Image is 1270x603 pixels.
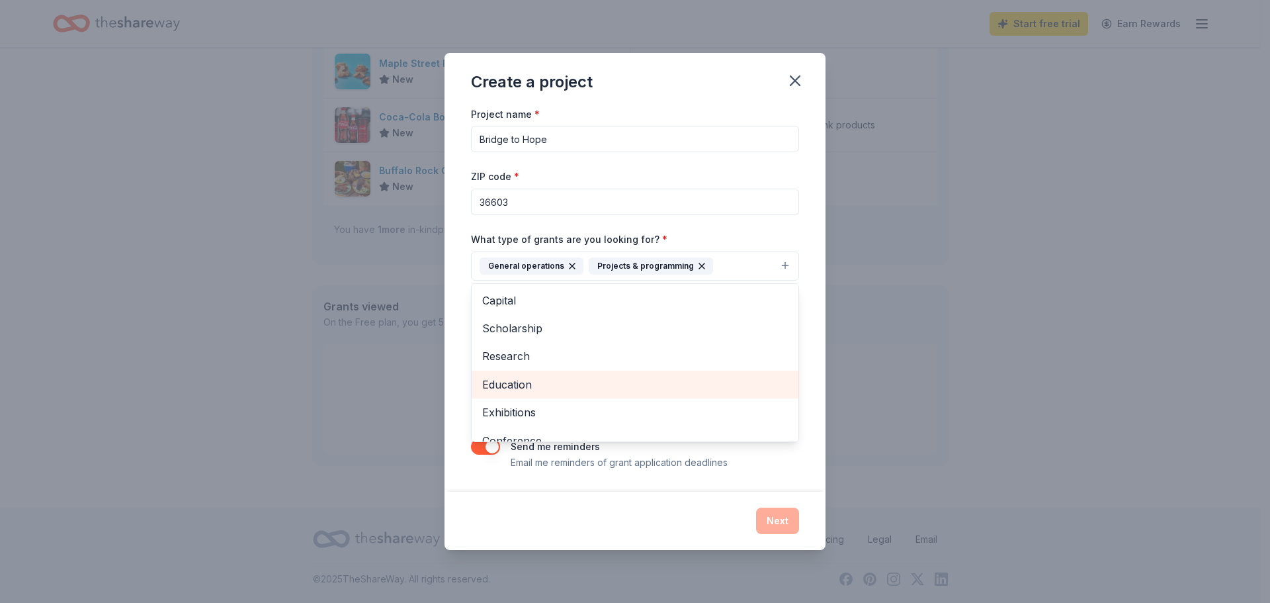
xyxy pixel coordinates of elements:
div: General operations [480,257,583,275]
span: Exhibitions [482,404,788,421]
span: Research [482,348,788,365]
span: Education [482,376,788,393]
span: Scholarship [482,320,788,337]
div: Projects & programming [589,257,713,275]
button: General operationsProjects & programming [471,252,799,281]
span: Conference [482,432,788,449]
span: Capital [482,292,788,309]
div: General operationsProjects & programming [471,283,799,442]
